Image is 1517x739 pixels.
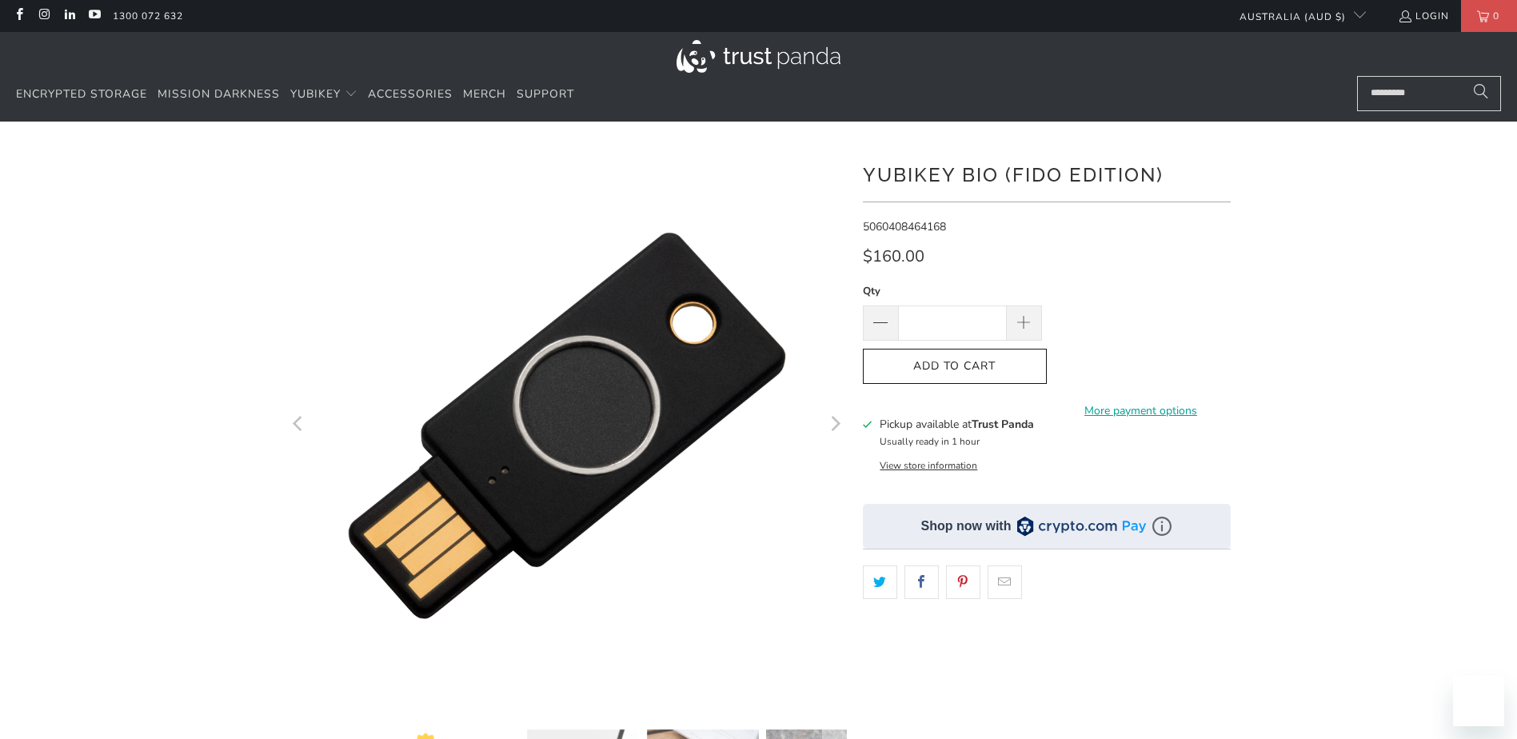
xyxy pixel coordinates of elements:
[368,76,453,114] a: Accessories
[863,565,897,599] a: Share this on Twitter
[158,86,280,102] span: Mission Darkness
[946,565,980,599] a: Share this on Pinterest
[921,517,1012,535] div: Shop now with
[290,76,357,114] summary: YubiKey
[863,246,924,267] span: $160.00
[863,349,1047,385] button: Add to Cart
[368,86,453,102] span: Accessories
[988,565,1022,599] a: Email this to a friend
[904,565,939,599] a: Share this on Facebook
[463,86,506,102] span: Merch
[290,86,341,102] span: YubiKey
[87,10,101,22] a: Trust Panda Australia on YouTube
[880,416,1034,433] h3: Pickup available at
[863,219,946,234] span: 5060408464168
[880,459,977,472] button: View store information
[16,76,574,114] nav: Translation missing: en.navigation.header.main_nav
[1453,675,1504,726] iframe: Button to launch messaging window
[16,76,147,114] a: Encrypted Storage
[16,86,147,102] span: Encrypted Storage
[158,76,280,114] a: Mission Darkness
[286,146,312,705] button: Previous
[1398,7,1449,25] a: Login
[863,282,1042,300] label: Qty
[863,158,1231,190] h1: YubiKey Bio (FIDO Edition)
[1052,402,1231,420] a: More payment options
[463,76,506,114] a: Merch
[1461,76,1501,111] button: Search
[287,146,847,705] a: YubiKey Bio (FIDO Edition) - Trust Panda
[517,86,574,102] span: Support
[113,7,183,25] a: 1300 072 632
[1357,76,1501,111] input: Search...
[517,76,574,114] a: Support
[880,360,1030,373] span: Add to Cart
[822,146,848,705] button: Next
[972,417,1034,432] b: Trust Panda
[62,10,76,22] a: Trust Panda Australia on LinkedIn
[880,435,980,448] small: Usually ready in 1 hour
[37,10,50,22] a: Trust Panda Australia on Instagram
[12,10,26,22] a: Trust Panda Australia on Facebook
[677,40,840,73] img: Trust Panda Australia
